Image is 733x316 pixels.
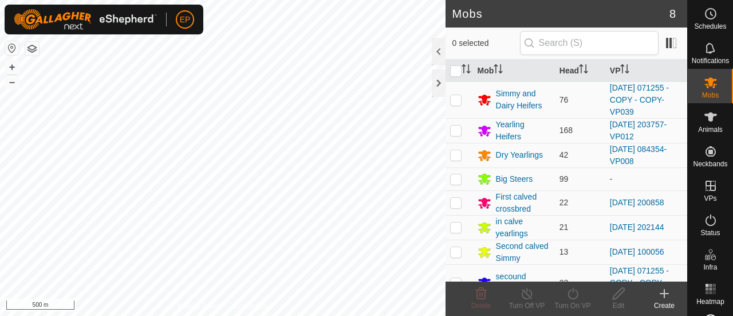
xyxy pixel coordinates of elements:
div: Dry Yearlings [496,149,543,161]
button: Reset Map [5,41,19,55]
span: 21 [559,223,569,232]
a: [DATE] 202144 [610,223,664,232]
div: in calve yearlings [496,216,550,240]
span: 8 [669,5,676,22]
a: [DATE] 200858 [610,198,664,207]
td: - [605,167,687,190]
button: Map Layers [25,42,39,56]
span: Delete [471,302,491,310]
span: Neckbands [693,161,727,167]
div: Turn Off VP [504,301,550,311]
button: + [5,60,19,74]
a: [DATE] 100056 [610,247,664,256]
span: 42 [559,150,569,159]
div: Turn On VP [550,301,596,311]
th: Head [555,60,605,82]
span: 76 [559,95,569,104]
span: 13 [559,247,569,256]
span: Notifications [692,57,729,64]
span: EP [180,14,191,26]
a: [DATE] 071255 - COPY - COPY-VP034 [610,266,669,299]
h2: Mobs [452,7,669,21]
span: Heatmap [696,298,724,305]
div: Yearling Heifers [496,119,550,143]
span: 23 [559,278,569,287]
div: Simmy and Dairy Heifers [496,88,550,112]
span: Infra [703,264,717,271]
th: VP [605,60,687,82]
span: Mobs [702,92,719,99]
img: Gallagher Logo [14,9,157,30]
span: 22 [559,198,569,207]
a: Contact Us [234,301,267,311]
p-sorticon: Activate to sort [462,66,471,75]
button: – [5,75,19,89]
a: [DATE] 203757-VP012 [610,120,667,141]
a: Privacy Policy [178,301,220,311]
span: 0 selected [452,37,520,49]
p-sorticon: Activate to sort [494,66,503,75]
input: Search (S) [520,31,659,55]
span: Schedules [694,23,726,30]
span: VPs [704,195,716,202]
a: [DATE] 071255 - COPY - COPY-VP039 [610,83,669,116]
div: First calved crossbred [496,191,550,215]
th: Mob [473,60,555,82]
span: Animals [698,126,723,133]
div: secound calvers [496,271,550,295]
div: Edit [596,301,641,311]
a: [DATE] 084354-VP008 [610,145,667,166]
span: 168 [559,126,573,135]
span: Status [700,229,720,236]
div: Second calved Simmy [496,240,550,264]
p-sorticon: Activate to sort [620,66,629,75]
div: Big Steers [496,173,533,185]
span: 99 [559,174,569,184]
div: Create [641,301,687,311]
p-sorticon: Activate to sort [579,66,588,75]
